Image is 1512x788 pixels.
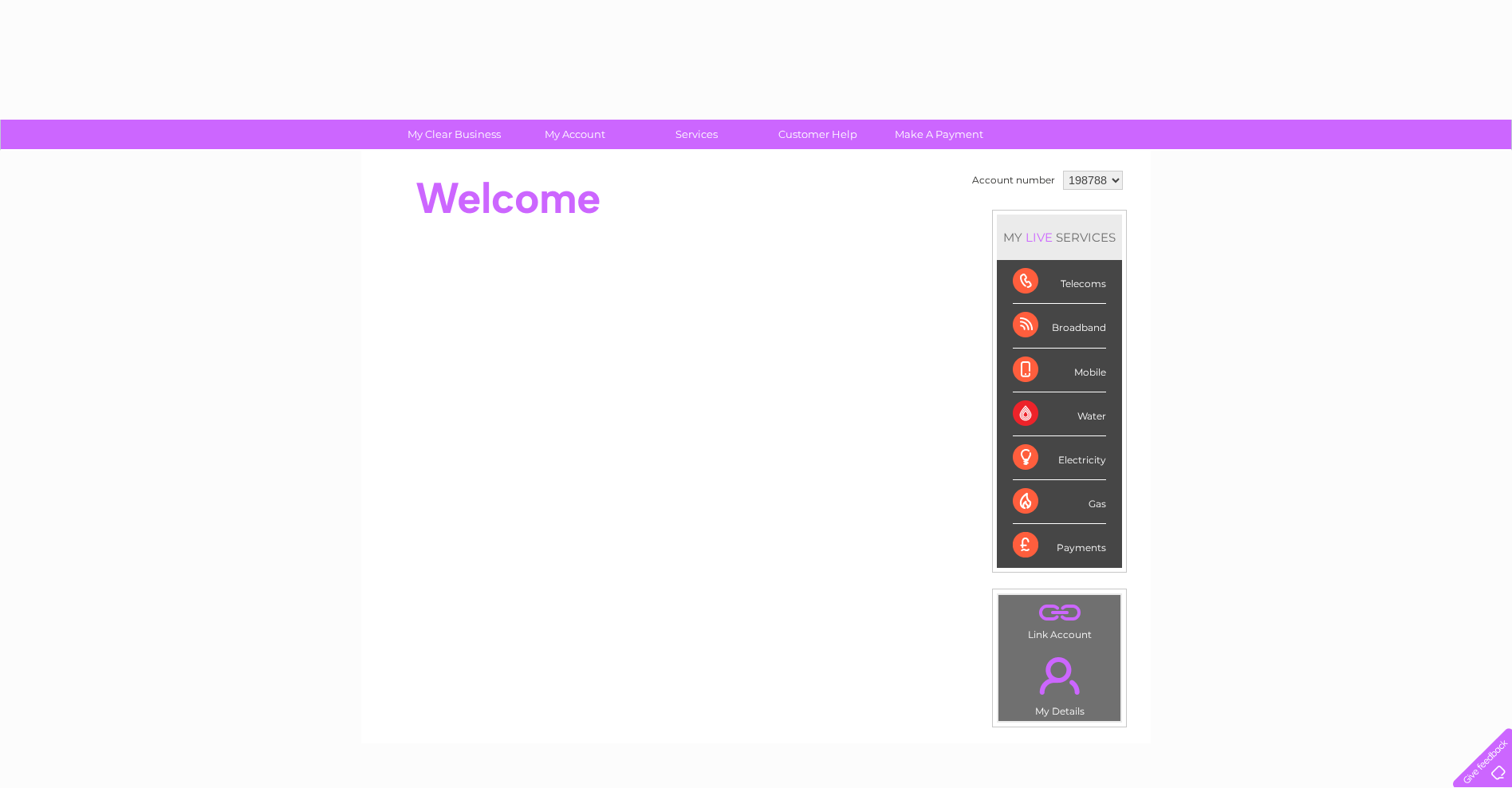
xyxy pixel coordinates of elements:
div: Electricity [1013,436,1106,480]
a: Customer Help [752,120,884,149]
td: My Details [998,644,1121,722]
div: Broadband [1013,304,1106,348]
div: Mobile [1013,349,1106,392]
div: Telecoms [1013,260,1106,304]
div: Payments [1013,524,1106,567]
a: My Clear Business [388,120,520,149]
a: . [1002,648,1116,703]
a: Services [631,120,762,149]
td: Account number [968,167,1059,194]
div: Gas [1013,480,1106,524]
a: . [1002,599,1116,627]
td: Link Account [998,594,1121,644]
a: My Account [510,120,641,149]
div: LIVE [1022,230,1056,245]
div: Water [1013,392,1106,436]
a: Make A Payment [873,120,1005,149]
div: MY SERVICES [997,215,1122,260]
